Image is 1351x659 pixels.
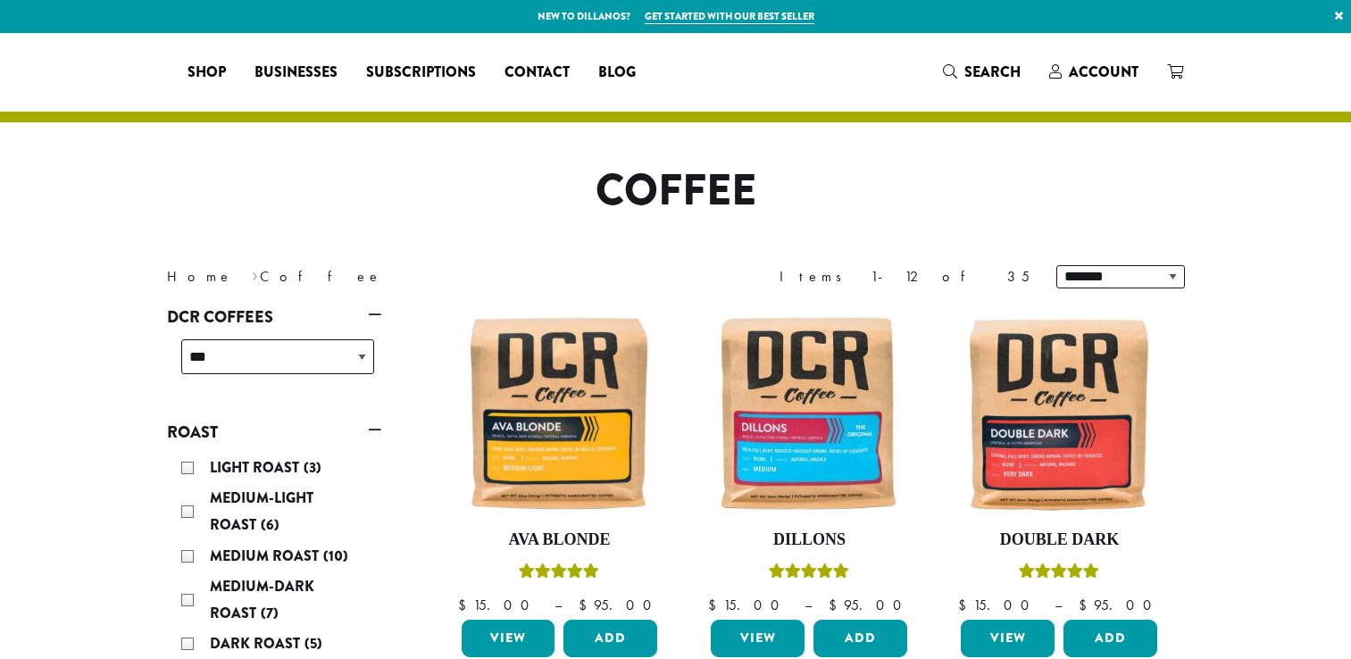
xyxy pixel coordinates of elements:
[829,596,844,614] span: $
[813,620,907,657] button: Add
[167,332,381,396] div: DCR Coffees
[304,457,321,478] span: (3)
[210,546,323,566] span: Medium Roast
[829,596,910,614] bdi: 95.00
[958,596,1038,614] bdi: 15.00
[956,530,1162,550] h4: Double Dark
[645,9,814,24] a: Get started with our best seller
[708,596,723,614] span: $
[706,311,912,613] a: DillonsRated 5.00 out of 5
[519,561,599,588] div: Rated 5.00 out of 5
[457,530,663,550] h4: Ava Blonde
[805,596,812,614] span: –
[173,58,240,87] a: Shop
[708,596,788,614] bdi: 15.00
[304,633,322,654] span: (5)
[1019,561,1099,588] div: Rated 4.50 out of 5
[458,596,473,614] span: $
[456,311,662,516] img: Ava-Blonde-12oz-1-300x300.jpg
[706,311,912,516] img: Dillons-12oz-300x300.jpg
[458,596,538,614] bdi: 15.00
[210,457,304,478] span: Light Roast
[555,596,562,614] span: –
[579,596,660,614] bdi: 95.00
[323,546,348,566] span: (10)
[154,165,1198,217] h1: Coffee
[706,530,912,550] h4: Dillons
[929,57,1035,87] a: Search
[964,62,1021,82] span: Search
[1055,596,1062,614] span: –
[956,311,1162,613] a: Double DarkRated 4.50 out of 5
[167,417,381,447] a: Roast
[261,514,279,535] span: (6)
[1069,62,1138,82] span: Account
[210,488,313,535] span: Medium-Light Roast
[961,620,1055,657] a: View
[958,596,973,614] span: $
[167,266,649,288] nav: Breadcrumb
[254,62,338,84] span: Businesses
[457,311,663,613] a: Ava BlondeRated 5.00 out of 5
[769,561,849,588] div: Rated 5.00 out of 5
[167,302,381,332] a: DCR Coffees
[780,266,1030,288] div: Items 1-12 of 35
[462,620,555,657] a: View
[579,596,594,614] span: $
[252,260,258,288] span: ›
[261,603,279,623] span: (7)
[1063,620,1157,657] button: Add
[188,62,226,84] span: Shop
[711,620,805,657] a: View
[210,576,314,623] span: Medium-Dark Roast
[1079,596,1094,614] span: $
[366,62,476,84] span: Subscriptions
[167,267,233,286] a: Home
[598,62,636,84] span: Blog
[210,633,304,654] span: Dark Roast
[563,620,657,657] button: Add
[1079,596,1160,614] bdi: 95.00
[505,62,570,84] span: Contact
[956,311,1162,516] img: Double-Dark-12oz-300x300.jpg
